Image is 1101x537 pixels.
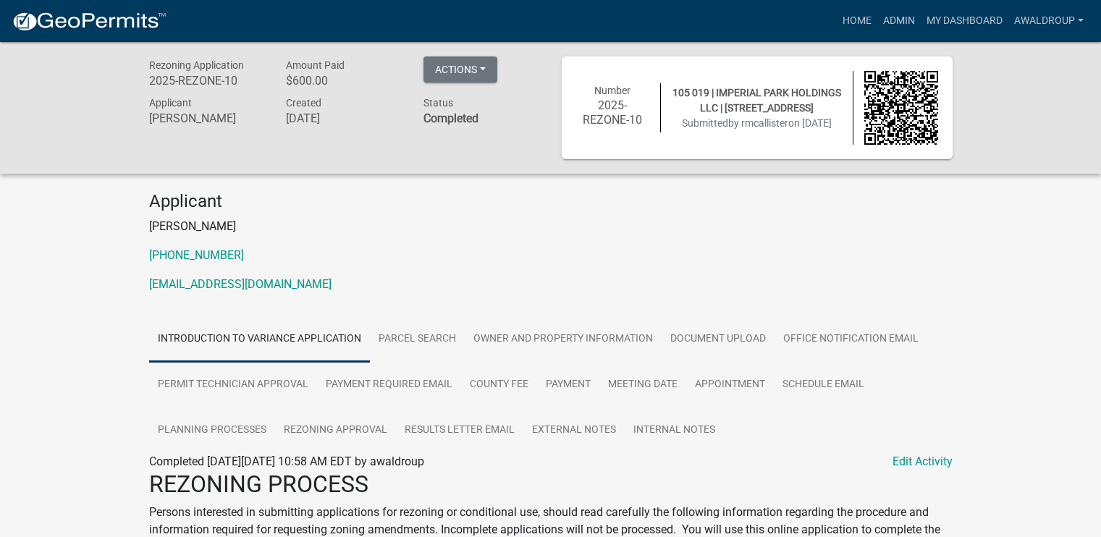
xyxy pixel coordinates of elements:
a: Office Notification Email [775,316,927,363]
a: Results Letter Email [396,407,523,454]
a: Payment [537,362,599,408]
a: External Notes [523,407,625,454]
span: Number [594,85,630,96]
a: Edit Activity [893,453,953,470]
h6: $600.00 [286,74,402,88]
h6: 2025-REZONE-10 [576,98,650,126]
a: Appointment [686,362,774,408]
span: Created [286,97,321,109]
a: awaldroup [1008,7,1089,35]
span: by rmcallister [728,117,788,129]
a: Meeting Date [599,362,686,408]
span: Rezoning Application [149,59,244,71]
img: QR code [864,71,938,145]
a: [PHONE_NUMBER] [149,248,244,262]
a: Admin [877,7,921,35]
button: Actions [423,56,497,83]
h2: REZONING PROCESS [149,470,953,498]
a: Rezoning Approval [275,407,396,454]
a: My Dashboard [921,7,1008,35]
strong: Completed [423,111,478,125]
span: 105 019 | IMPERIAL PARK HOLDINGS LLC | [STREET_ADDRESS] [672,87,841,114]
h4: Applicant [149,191,953,212]
a: Schedule Email [774,362,873,408]
a: Home [837,7,877,35]
a: [EMAIL_ADDRESS][DOMAIN_NAME] [149,277,332,291]
span: Applicant [149,97,192,109]
a: Permit Technician Approval [149,362,317,408]
a: County Fee [461,362,537,408]
p: [PERSON_NAME] [149,218,953,235]
h6: [DATE] [286,111,402,125]
span: Status [423,97,453,109]
a: Internal Notes [625,407,724,454]
a: Planning Processes [149,407,275,454]
h6: [PERSON_NAME] [149,111,265,125]
a: Parcel search [370,316,465,363]
span: Submitted on [DATE] [682,117,832,129]
a: Introduction to Variance Application [149,316,370,363]
a: Document Upload [662,316,775,363]
a: Owner and Property Information [465,316,662,363]
span: Amount Paid [286,59,345,71]
span: Completed [DATE][DATE] 10:58 AM EDT by awaldroup [149,454,424,468]
a: Payment Required Email [317,362,461,408]
h6: 2025-REZONE-10 [149,74,265,88]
